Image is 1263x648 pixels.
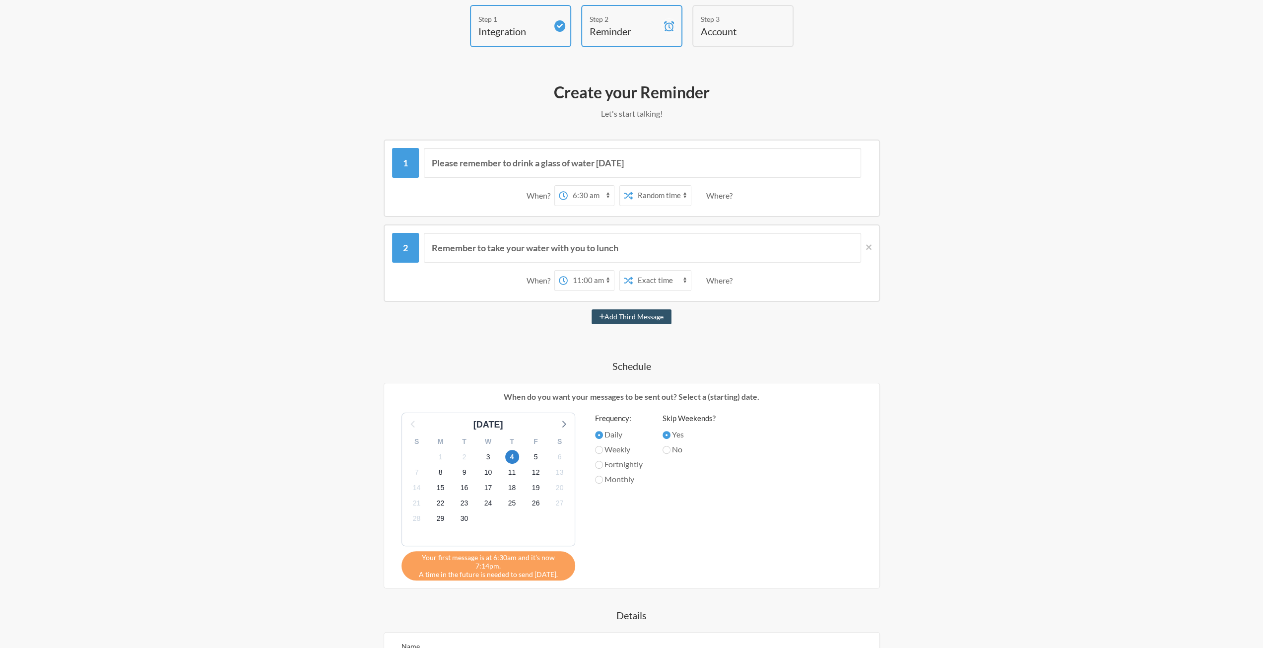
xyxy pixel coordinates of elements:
[410,512,424,526] span: Tuesday, October 28, 2025
[527,270,554,291] div: When?
[663,446,670,454] input: No
[590,24,659,38] h4: Reminder
[505,481,519,495] span: Saturday, October 18, 2025
[595,461,603,469] input: Fortnightly
[434,481,448,495] span: Wednesday, October 15, 2025
[505,465,519,479] span: Saturday, October 11, 2025
[663,429,716,440] label: Yes
[481,481,495,495] span: Friday, October 17, 2025
[478,14,548,24] div: Step 1
[458,497,471,510] span: Thursday, October 23, 2025
[595,458,643,470] label: Fortnightly
[592,309,672,324] button: Add Third Message
[458,450,471,464] span: Thursday, October 2, 2025
[453,434,476,449] div: T
[476,434,500,449] div: W
[595,446,603,454] input: Weekly
[529,465,543,479] span: Sunday, October 12, 2025
[344,82,920,103] h2: Create your Reminder
[424,148,861,178] input: Message
[663,431,670,439] input: Yes
[410,481,424,495] span: Tuesday, October 14, 2025
[469,418,507,432] div: [DATE]
[344,608,920,622] h4: Details
[595,443,643,455] label: Weekly
[553,497,567,510] span: Monday, October 27, 2025
[505,497,519,510] span: Saturday, October 25, 2025
[701,14,770,24] div: Step 3
[458,465,471,479] span: Thursday, October 9, 2025
[595,413,643,424] label: Frequency:
[663,413,716,424] label: Skip Weekends?
[595,429,643,440] label: Daily
[529,450,543,464] span: Sunday, October 5, 2025
[553,481,567,495] span: Monday, October 20, 2025
[553,450,567,464] span: Monday, October 6, 2025
[481,497,495,510] span: Friday, October 24, 2025
[590,14,659,24] div: Step 2
[409,553,568,570] span: Your first message is at 6:30am and it's now 7:14pm.
[429,434,453,449] div: M
[458,512,471,526] span: Thursday, October 30, 2025
[529,481,543,495] span: Sunday, October 19, 2025
[529,497,543,510] span: Sunday, October 26, 2025
[434,512,448,526] span: Wednesday, October 29, 2025
[500,434,524,449] div: T
[434,497,448,510] span: Wednesday, October 22, 2025
[344,108,920,120] p: Let's start talking!
[424,233,861,263] input: Message
[410,465,424,479] span: Tuesday, October 7, 2025
[663,443,716,455] label: No
[595,476,603,484] input: Monthly
[405,434,429,449] div: S
[527,185,554,206] div: When?
[401,551,575,580] div: A time in the future is needed to send [DATE].
[706,185,736,206] div: Where?
[434,465,448,479] span: Wednesday, October 8, 2025
[344,359,920,373] h4: Schedule
[524,434,548,449] div: F
[481,465,495,479] span: Friday, October 10, 2025
[505,450,519,464] span: Saturday, October 4, 2025
[595,473,643,485] label: Monthly
[595,431,603,439] input: Daily
[548,434,572,449] div: S
[553,465,567,479] span: Monday, October 13, 2025
[434,450,448,464] span: Wednesday, October 1, 2025
[701,24,770,38] h4: Account
[392,391,872,403] p: When do you want your messages to be sent out? Select a (starting) date.
[478,24,548,38] h4: Integration
[410,497,424,510] span: Tuesday, October 21, 2025
[706,270,736,291] div: Where?
[458,481,471,495] span: Thursday, October 16, 2025
[481,450,495,464] span: Friday, October 3, 2025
